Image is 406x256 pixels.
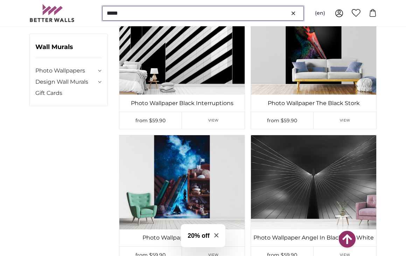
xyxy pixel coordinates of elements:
a: Photo Wallpaper Black Interruptions [121,99,243,108]
span: View [340,118,350,123]
a: Gift Cards [35,89,102,97]
span: from $59.90 [267,117,297,124]
h3: Wall Murals [35,42,102,58]
a: Photo Wallpapers [35,67,96,75]
span: View [208,118,218,123]
summary: Design Wall Murals [35,78,102,86]
summary: Photo Wallpapers [35,67,102,75]
a: Design Wall Murals [35,78,96,86]
a: View [182,112,245,129]
button: (en) [309,7,331,20]
a: Photo Wallpaper Black Pearl [121,234,243,242]
a: Photo Wallpaper The Black Stork [252,99,375,108]
span: from $59.90 [135,117,166,124]
a: View [314,112,376,129]
img: Betterwalls [29,4,75,22]
a: Photo Wallpaper Angel In Black And White [252,234,375,242]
